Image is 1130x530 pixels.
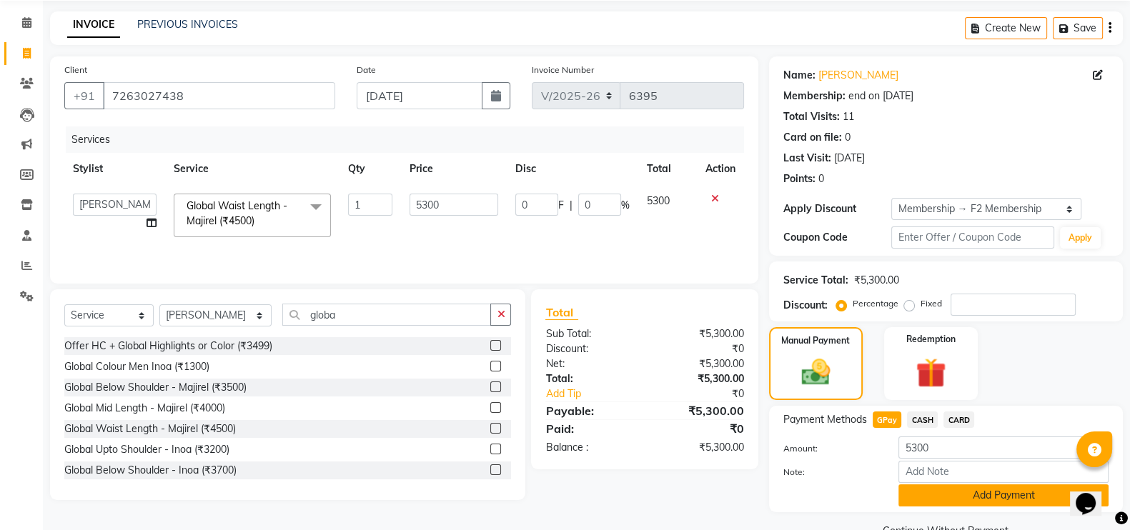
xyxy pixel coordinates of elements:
[845,130,851,145] div: 0
[965,17,1047,39] button: Create New
[773,442,888,455] label: Amount:
[783,130,842,145] div: Card on file:
[783,230,892,245] div: Coupon Code
[535,420,645,437] div: Paid:
[647,194,670,207] span: 5300
[535,371,645,386] div: Total:
[64,64,87,76] label: Client
[64,401,225,416] div: Global Mid Length - Majirel (₹4000)
[783,151,831,166] div: Last Visit:
[1070,473,1116,516] iframe: chat widget
[401,153,507,185] th: Price
[545,305,578,320] span: Total
[535,402,645,419] div: Payable:
[818,68,898,83] a: [PERSON_NAME]
[64,153,165,185] th: Stylist
[340,153,401,185] th: Qty
[818,171,824,186] div: 0
[898,461,1109,483] input: Add Note
[898,436,1109,459] input: Amount
[697,153,744,185] th: Action
[943,411,974,428] span: CARD
[645,440,755,455] div: ₹5,300.00
[532,64,594,76] label: Invoice Number
[645,371,755,386] div: ₹5,300.00
[783,201,892,216] div: Apply Discount
[783,171,816,186] div: Points:
[187,199,287,227] span: Global Waist Length - Majirel (₹4500)
[535,326,645,341] div: Sub Total:
[64,380,247,395] div: Global Below Shoulder - Majirel (₹3500)
[621,198,630,213] span: %
[781,334,850,347] label: Manual Payment
[645,341,755,356] div: ₹0
[906,333,956,346] label: Redemption
[64,421,236,436] div: Global Waist Length - Majirel (₹4500)
[645,326,755,341] div: ₹5,300.00
[66,126,755,153] div: Services
[793,356,839,389] img: _cash.svg
[638,153,696,185] th: Total
[64,359,209,374] div: Global Colour Men Inoa (₹1300)
[165,153,340,185] th: Service
[843,109,854,124] div: 11
[783,109,840,124] div: Total Visits:
[67,12,120,38] a: INVOICE
[254,214,261,227] a: x
[834,151,865,166] div: [DATE]
[535,356,645,371] div: Net:
[783,298,828,313] div: Discount:
[906,354,955,391] img: _gift.svg
[1053,17,1103,39] button: Save
[64,339,272,354] div: Offer HC + Global Highlights or Color (₹3499)
[357,64,376,76] label: Date
[64,82,104,109] button: +91
[891,226,1054,249] input: Enter Offer / Coupon Code
[853,297,898,310] label: Percentage
[783,68,816,83] div: Name:
[645,356,755,371] div: ₹5,300.00
[64,442,229,457] div: Global Upto Shoulder - Inoa (₹3200)
[507,153,638,185] th: Disc
[854,273,899,288] div: ₹5,300.00
[873,411,902,428] span: GPay
[645,420,755,437] div: ₹0
[663,386,755,401] div: ₹0
[898,484,1109,506] button: Add Payment
[535,341,645,356] div: Discount:
[848,89,913,104] div: end on [DATE]
[783,89,846,104] div: Membership:
[558,198,564,213] span: F
[137,18,238,31] a: PREVIOUS INVOICES
[773,466,888,479] label: Note:
[282,304,492,326] input: Search or Scan
[535,440,645,455] div: Balance :
[921,297,942,310] label: Fixed
[1060,227,1101,249] button: Apply
[64,463,237,478] div: Global Below Shoulder - Inoa (₹3700)
[907,411,938,428] span: CASH
[645,402,755,419] div: ₹5,300.00
[783,412,867,427] span: Payment Methods
[570,198,573,213] span: |
[103,82,335,109] input: Search by Name/Mobile/Email/Code
[535,386,663,401] a: Add Tip
[783,273,848,288] div: Service Total:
